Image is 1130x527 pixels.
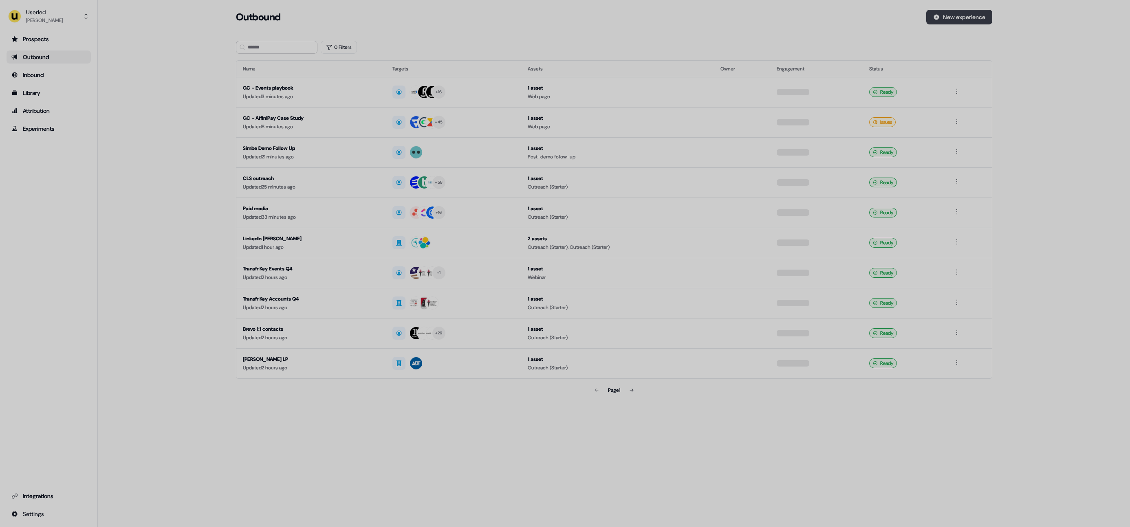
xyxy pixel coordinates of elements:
[11,35,86,43] div: Prospects
[528,204,707,213] div: 1 asset
[435,179,443,186] div: + 58
[714,61,770,77] th: Owner
[7,33,91,46] a: Go to prospects
[243,213,379,221] div: Updated 33 minutes ago
[869,298,897,308] div: Ready
[243,243,379,251] div: Updated 1 hour ago
[528,144,707,152] div: 1 asset
[236,61,386,77] th: Name
[528,325,707,333] div: 1 asset
[243,334,379,342] div: Updated 2 hours ago
[243,144,379,152] div: Simbe Demo Follow Up
[435,329,443,337] div: + 26
[386,61,522,77] th: Targets
[521,61,714,77] th: Assets
[863,61,945,77] th: Status
[243,183,379,191] div: Updated 25 minutes ago
[528,84,707,92] div: 1 asset
[869,328,897,338] div: Ready
[11,53,86,61] div: Outbound
[7,86,91,99] a: Go to templates
[7,51,91,64] a: Go to outbound experience
[243,273,379,281] div: Updated 2 hours ago
[437,269,441,277] div: + 1
[11,71,86,79] div: Inbound
[528,295,707,303] div: 1 asset
[243,123,379,131] div: Updated 8 minutes ago
[243,204,379,213] div: Paid media
[243,153,379,161] div: Updated 21 minutes ago
[26,16,63,24] div: [PERSON_NAME]
[243,84,379,92] div: GC - Events playbook
[869,87,897,97] div: Ready
[528,243,707,251] div: Outreach (Starter), Outreach (Starter)
[528,174,707,182] div: 1 asset
[869,117,896,127] div: Issues
[869,238,897,248] div: Ready
[528,303,707,312] div: Outreach (Starter)
[26,8,63,16] div: Userled
[435,119,443,126] div: + 45
[243,235,379,243] div: LinkedIn [PERSON_NAME]
[7,68,91,81] a: Go to Inbound
[11,89,86,97] div: Library
[528,265,707,273] div: 1 asset
[11,125,86,133] div: Experiments
[243,355,379,363] div: [PERSON_NAME] LP
[243,364,379,372] div: Updated 2 hours ago
[11,107,86,115] div: Attribution
[243,265,379,273] div: Transfr Key Events Q4
[436,88,442,96] div: + 16
[528,364,707,372] div: Outreach (Starter)
[243,325,379,333] div: Brevo 1:1 contacts
[528,235,707,243] div: 2 assets
[528,114,707,122] div: 1 asset
[528,213,707,221] div: Outreach (Starter)
[926,10,992,24] button: New experience
[528,273,707,281] div: Webinar
[528,123,707,131] div: Web page
[243,295,379,303] div: Transfr Key Accounts Q4
[608,386,620,394] div: Page 1
[243,92,379,101] div: Updated 3 minutes ago
[243,303,379,312] div: Updated 2 hours ago
[7,104,91,117] a: Go to attribution
[243,114,379,122] div: GC - AffiniPay Case Study
[528,153,707,161] div: Post-demo follow-up
[528,183,707,191] div: Outreach (Starter)
[869,268,897,278] div: Ready
[436,209,442,216] div: + 16
[7,490,91,503] a: Go to integrations
[7,507,91,520] a: Go to integrations
[7,7,91,26] button: Userled[PERSON_NAME]
[321,41,357,54] button: 0 Filters
[528,355,707,363] div: 1 asset
[11,492,86,500] div: Integrations
[236,11,281,23] h3: Outbound
[528,334,707,342] div: Outreach (Starter)
[869,178,897,187] div: Ready
[869,208,897,217] div: Ready
[869,358,897,368] div: Ready
[770,61,863,77] th: Engagement
[7,122,91,135] a: Go to experiments
[528,92,707,101] div: Web page
[869,147,897,157] div: Ready
[243,174,379,182] div: CLS outreach
[11,510,86,518] div: Settings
